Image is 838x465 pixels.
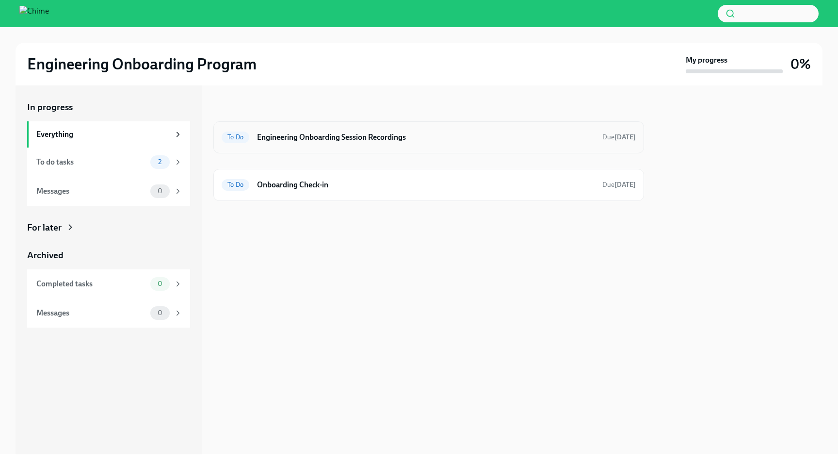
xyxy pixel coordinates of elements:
div: To do tasks [36,157,146,167]
a: To DoEngineering Onboarding Session RecordingsDue[DATE] [222,130,636,145]
a: For later [27,221,190,234]
div: Completed tasks [36,279,146,289]
a: Everything [27,121,190,148]
h3: 0% [790,55,811,73]
a: Messages0 [27,177,190,206]
span: September 11th, 2025 09:00 [602,180,636,189]
img: Chime [19,6,49,21]
div: Messages [36,186,146,197]
span: 0 [152,280,168,287]
div: Messages [36,308,146,318]
span: 2 [152,158,167,166]
span: To Do [222,133,249,141]
a: Completed tasks0 [27,269,190,299]
span: Due [602,181,636,189]
div: Everything [36,129,170,140]
span: To Do [222,181,249,188]
strong: My progress [686,55,727,66]
a: To do tasks2 [27,148,190,177]
div: In progress [213,101,259,114]
span: 0 [152,187,168,195]
h6: Engineering Onboarding Session Recordings [257,132,595,143]
span: September 10th, 2025 15:00 [602,133,636,142]
a: Archived [27,249,190,262]
a: In progress [27,101,190,114]
span: 0 [152,309,168,316]
a: Messages0 [27,299,190,328]
a: To DoOnboarding Check-inDue[DATE] [222,177,636,193]
span: Due [602,133,636,141]
strong: [DATE] [614,133,636,141]
h2: Engineering Onboarding Program [27,54,257,74]
strong: [DATE] [614,181,636,189]
h6: Onboarding Check-in [257,180,595,190]
div: For later [27,221,62,234]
